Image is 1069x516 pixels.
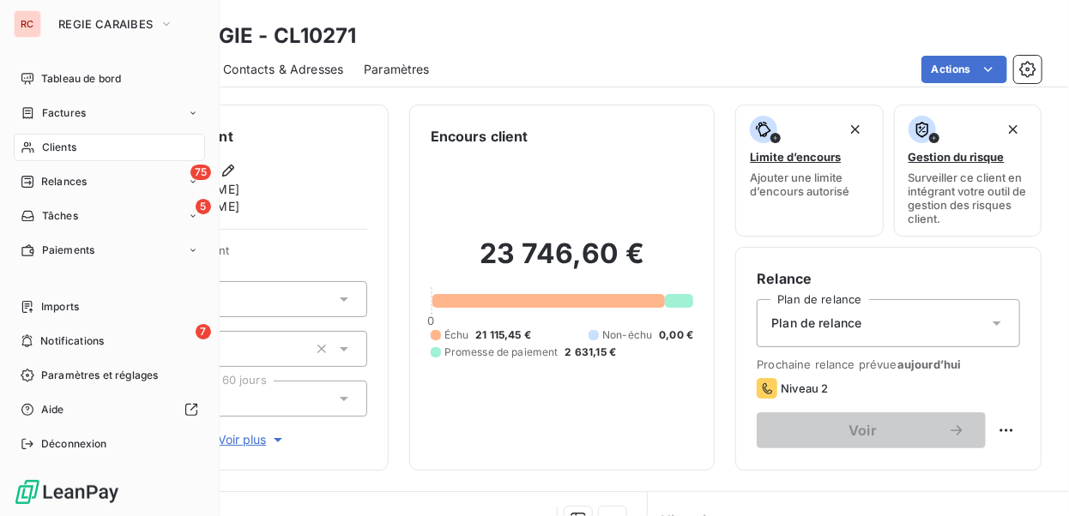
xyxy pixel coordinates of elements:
[364,61,430,78] span: Paramètres
[777,423,948,437] span: Voir
[602,327,652,343] span: Non-échu
[151,21,357,51] h3: SOCO GIE - CL10271
[14,478,120,506] img: Logo LeanPay
[897,357,962,371] span: aujourd’hui
[431,237,694,288] h2: 23 746,60 €
[750,171,868,198] span: Ajouter une limite d’encours autorisé
[40,333,104,349] span: Notifications
[444,345,559,360] span: Promesse de paiement
[921,56,1007,83] button: Actions
[750,150,841,164] span: Limite d’encours
[42,140,76,155] span: Clients
[781,381,828,395] span: Niveau 2
[475,327,531,343] span: 21 115,45 €
[41,368,158,383] span: Paramètres et réglages
[190,165,211,180] span: 75
[771,315,861,332] span: Plan de relance
[659,327,693,343] span: 0,00 €
[42,105,86,121] span: Factures
[41,402,64,417] span: Aide
[757,268,1020,289] h6: Relance
[431,126,528,147] h6: Encours client
[757,357,1020,371] span: Prochaine relance prévue
[138,430,367,449] button: Voir plus
[42,208,78,224] span: Tâches
[104,126,367,147] h6: Informations client
[41,299,79,315] span: Imports
[14,396,205,423] a: Aide
[218,431,287,448] span: Voir plus
[909,171,1027,225] span: Surveiller ce client en intégrant votre outil de gestion des risques client.
[216,341,230,357] input: Ajouter une valeur
[196,199,211,214] span: 5
[894,105,1042,237] button: Gestion du risqueSurveiller ce client en intégrant votre outil de gestion des risques client.
[41,71,121,87] span: Tableau de bord
[1011,458,1052,499] iframe: Intercom live chat
[909,150,1005,164] span: Gestion du risque
[757,412,986,448] button: Voir
[428,314,435,327] span: 0
[565,345,617,360] span: 2 631,15 €
[196,324,211,339] span: 7
[41,174,87,189] span: Relances
[42,243,94,258] span: Paiements
[14,10,41,38] div: RC
[138,243,367,267] span: Propriétés Client
[223,61,343,78] span: Contacts & Adresses
[444,327,469,343] span: Échu
[58,17,153,31] span: REGIE CARAIBES
[735,105,883,237] button: Limite d’encoursAjouter une limite d’encours autorisé
[41,436,107,452] span: Déconnexion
